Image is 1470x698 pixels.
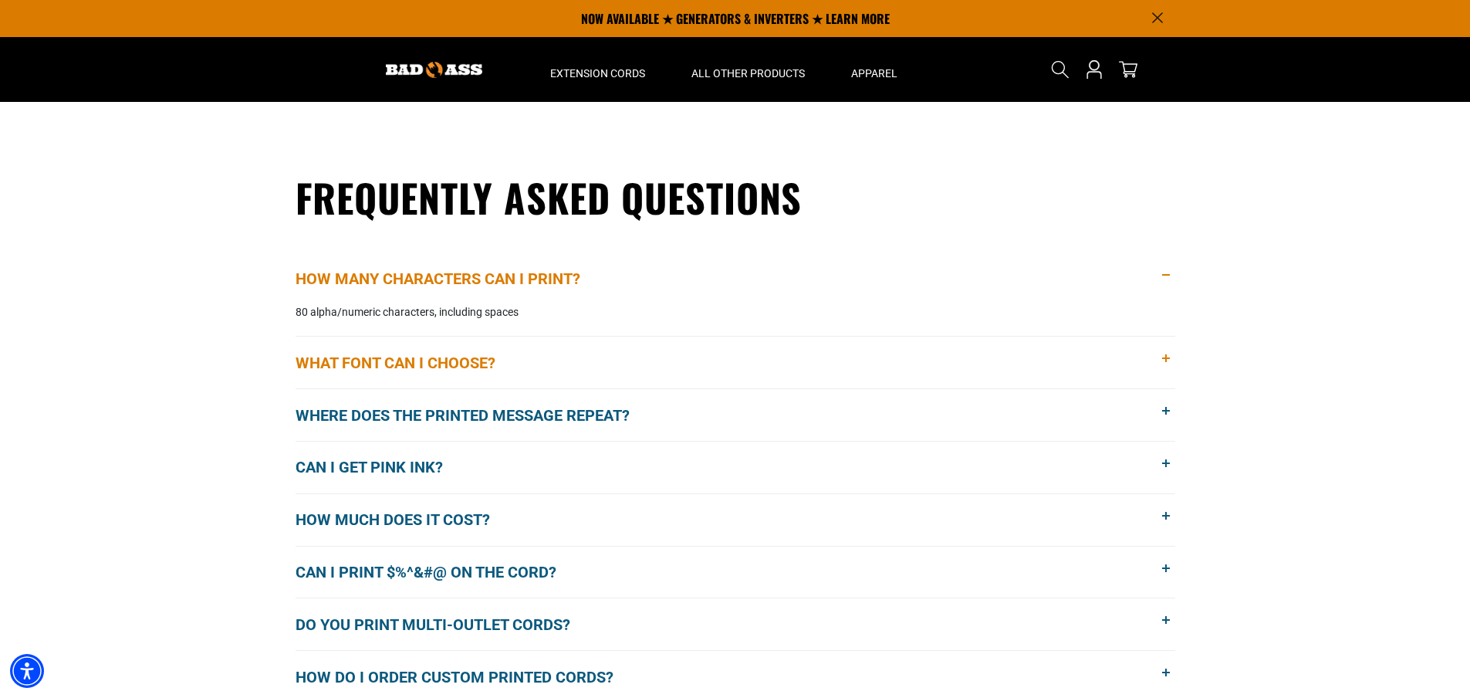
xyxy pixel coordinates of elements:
span: How many characters can I print? [296,267,603,290]
a: cart [1116,60,1141,79]
summary: Apparel [828,37,921,102]
button: Do you print multi-outlet cords? [296,598,1175,650]
summary: Search [1048,57,1073,82]
button: Can I print $%^&#@ on the cord? [296,547,1175,598]
span: How much does it cost? [296,508,513,531]
button: How many characters can I print? [296,253,1175,305]
span: Where does the printed message repeat? [296,404,653,427]
p: 80 alpha/numeric characters, including spaces [296,304,1175,320]
span: Can I print $%^&#@ on the cord? [296,561,580,584]
a: Open this option [1082,37,1107,102]
summary: Extension Cords [527,37,668,102]
summary: All Other Products [668,37,828,102]
img: Bad Ass Extension Cords [386,62,482,78]
button: Where does the printed message repeat? [296,389,1175,441]
span: All Other Products [691,66,805,80]
button: What font can I choose? [296,337,1175,388]
button: How much does it cost? [296,494,1175,546]
div: Accessibility Menu [10,654,44,688]
span: Do you print multi-outlet cords? [296,613,593,636]
button: Can I get pink ink? [296,442,1175,493]
span: Apparel [851,66,897,80]
span: Can I get pink ink? [296,456,466,479]
span: What font can I choose? [296,351,519,374]
span: How do I order custom printed cords? [296,666,637,689]
span: Extension Cords [550,66,645,80]
h2: Frequently Asked Questions [296,172,1175,222]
